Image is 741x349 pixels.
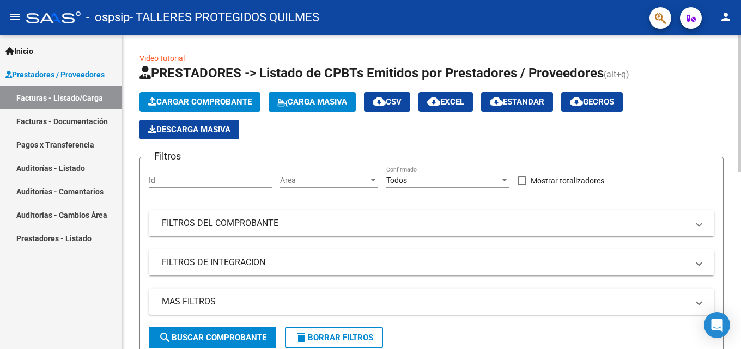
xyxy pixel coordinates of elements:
span: (alt+q) [604,69,629,79]
app-download-masive: Descarga masiva de comprobantes (adjuntos) [139,120,239,139]
span: Mostrar totalizadores [531,174,604,187]
a: Video tutorial [139,54,185,63]
mat-expansion-panel-header: FILTROS DE INTEGRACION [149,249,714,275]
span: Carga Masiva [277,97,347,107]
mat-icon: cloud_download [570,95,583,108]
span: - TALLERES PROTEGIDOS QUILMES [130,5,319,29]
mat-expansion-panel-header: MAS FILTROS [149,289,714,315]
button: Estandar [481,92,553,112]
mat-icon: cloud_download [373,95,386,108]
mat-icon: delete [295,331,308,344]
span: Borrar Filtros [295,333,373,342]
span: - ospsip [86,5,130,29]
button: EXCEL [418,92,473,112]
mat-icon: cloud_download [427,95,440,108]
span: CSV [373,97,402,107]
mat-panel-title: FILTROS DEL COMPROBANTE [162,217,688,229]
span: Descarga Masiva [148,125,230,134]
mat-icon: menu [9,10,22,23]
span: Estandar [490,97,544,107]
span: Inicio [5,45,33,57]
mat-panel-title: FILTROS DE INTEGRACION [162,256,688,268]
mat-icon: cloud_download [490,95,503,108]
mat-expansion-panel-header: FILTROS DEL COMPROBANTE [149,210,714,236]
button: Descarga Masiva [139,120,239,139]
div: Open Intercom Messenger [704,312,730,338]
span: Area [280,176,368,185]
span: Buscar Comprobante [159,333,266,342]
button: Carga Masiva [269,92,356,112]
mat-icon: search [159,331,172,344]
mat-panel-title: MAS FILTROS [162,296,688,308]
button: Cargar Comprobante [139,92,260,112]
button: Borrar Filtros [285,327,383,348]
span: Prestadores / Proveedores [5,69,105,81]
span: Todos [386,176,407,185]
span: Gecros [570,97,614,107]
mat-icon: person [719,10,732,23]
button: Buscar Comprobante [149,327,276,348]
span: PRESTADORES -> Listado de CPBTs Emitidos por Prestadores / Proveedores [139,65,604,81]
button: CSV [364,92,410,112]
span: Cargar Comprobante [148,97,252,107]
h3: Filtros [149,149,186,164]
button: Gecros [561,92,623,112]
span: EXCEL [427,97,464,107]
